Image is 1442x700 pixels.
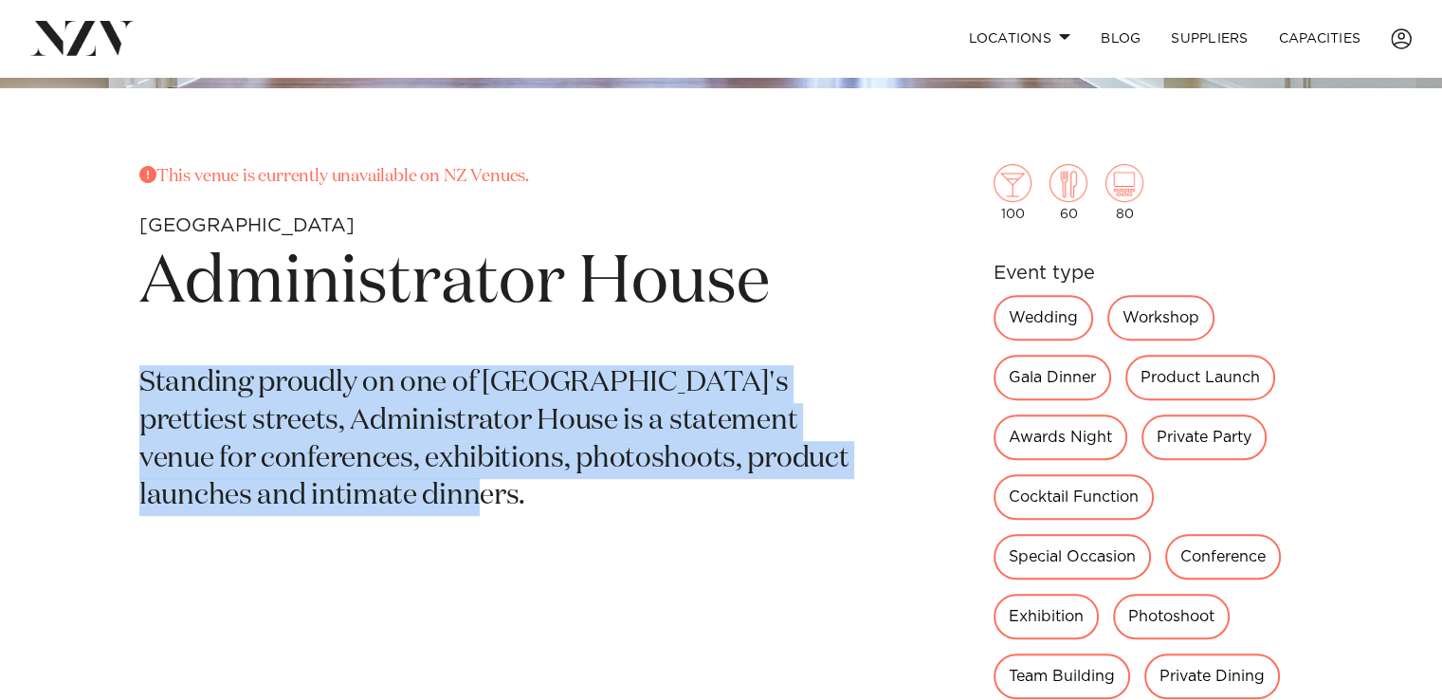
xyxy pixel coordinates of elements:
div: Conference [1165,534,1281,580]
h1: Administrator House [139,240,859,327]
small: [GEOGRAPHIC_DATA] [139,216,355,235]
div: Cocktail Function [994,474,1154,520]
div: Wedding [994,295,1093,341]
div: Product Launch [1125,355,1275,400]
a: BLOG [1086,18,1156,59]
p: This venue is currently unavailable on NZ Venues. [139,164,859,191]
img: theatre.png [1105,164,1143,202]
div: Workshop [1107,295,1214,341]
a: Capacities [1264,18,1377,59]
div: Exhibition [994,594,1099,639]
div: Private Dining [1144,654,1280,699]
img: dining.png [1050,164,1087,202]
div: Photoshoot [1113,594,1230,639]
div: 100 [994,164,1031,221]
div: Gala Dinner [994,355,1111,400]
div: Special Occasion [994,534,1151,580]
a: Locations [953,18,1086,59]
div: Team Building [994,654,1130,699]
div: Private Party [1141,414,1267,460]
div: Awards Night [994,414,1127,460]
img: cocktail.png [994,164,1031,202]
img: nzv-logo.png [30,21,134,55]
div: 80 [1105,164,1143,221]
p: Standing proudly on one of [GEOGRAPHIC_DATA]'s prettiest streets, Administrator House is a statem... [139,365,859,517]
h6: Event type [994,259,1303,287]
a: SUPPLIERS [1156,18,1263,59]
div: 60 [1050,164,1087,221]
